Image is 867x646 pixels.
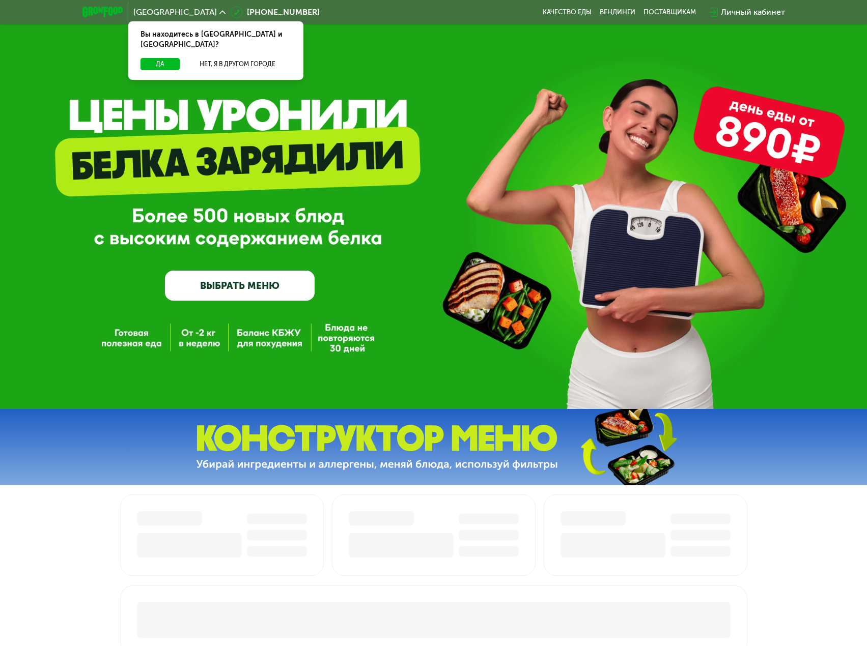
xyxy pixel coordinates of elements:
[141,58,180,70] button: Да
[644,8,696,16] div: поставщикам
[543,8,592,16] a: Качество еды
[128,21,303,58] div: Вы находитесь в [GEOGRAPHIC_DATA] и [GEOGRAPHIC_DATA]?
[600,8,635,16] a: Вендинги
[133,8,217,16] span: [GEOGRAPHIC_DATA]
[165,271,315,301] a: ВЫБРАТЬ МЕНЮ
[231,6,320,18] a: [PHONE_NUMBER]
[184,58,291,70] button: Нет, я в другом городе
[721,6,785,18] div: Личный кабинет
